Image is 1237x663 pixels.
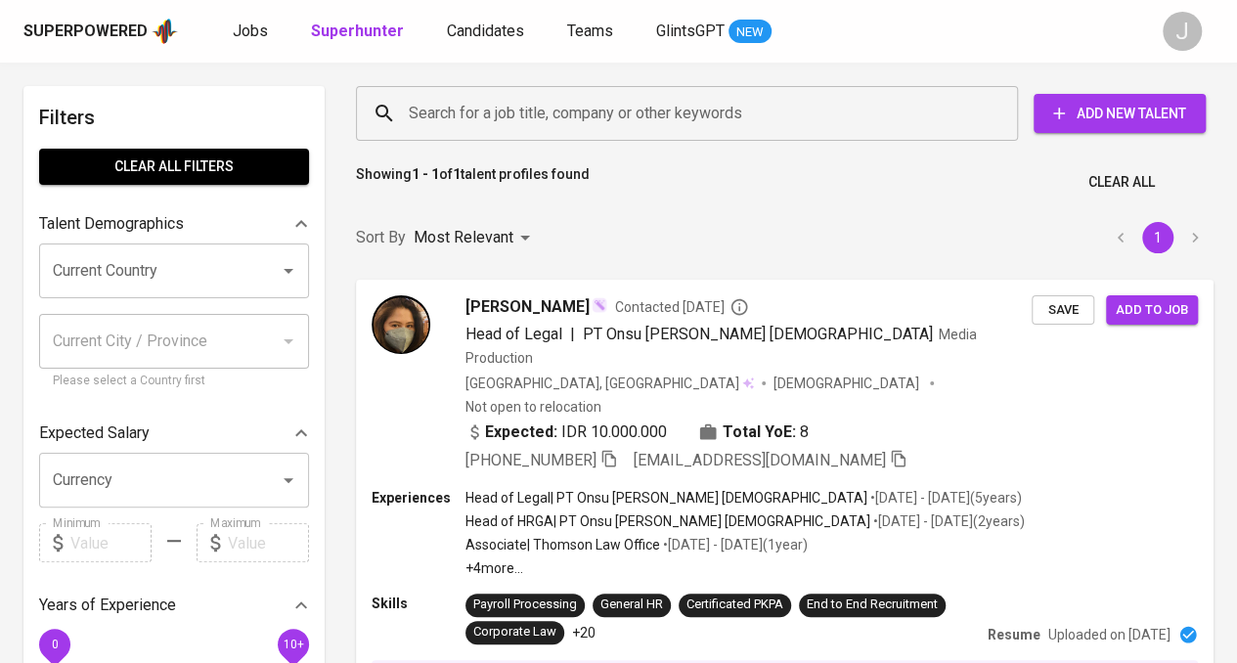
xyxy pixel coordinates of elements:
nav: pagination navigation [1102,222,1214,253]
span: 0 [51,638,58,651]
button: Clear All filters [39,149,309,185]
a: Teams [567,20,617,44]
p: • [DATE] - [DATE] ( 2 years ) [870,511,1025,531]
img: app logo [152,17,178,46]
p: Skills [372,594,465,613]
a: Superhunter [311,20,408,44]
div: General HR [600,596,663,614]
div: Expected Salary [39,414,309,453]
p: Not open to relocation [465,397,601,417]
svg: By Batam recruiter [729,297,749,317]
span: Save [1041,299,1084,322]
b: 1 [453,166,461,182]
p: Sort By [356,226,406,249]
span: | [570,323,575,346]
p: Head of Legal | PT Onsu [PERSON_NAME] [DEMOGRAPHIC_DATA] [465,488,867,508]
div: Corporate Law [473,623,556,641]
p: Head of HRGA | PT Onsu [PERSON_NAME] [DEMOGRAPHIC_DATA] [465,511,870,531]
b: Superhunter [311,22,404,40]
a: Jobs [233,20,272,44]
p: Resume [988,625,1040,644]
span: Add New Talent [1049,102,1190,126]
div: Superpowered [23,21,148,43]
span: NEW [729,22,772,42]
button: Add to job [1106,295,1198,326]
button: Add New Talent [1034,94,1206,133]
span: [PHONE_NUMBER] [465,451,596,469]
span: [DEMOGRAPHIC_DATA] [773,374,922,393]
div: Years of Experience [39,586,309,625]
h6: Filters [39,102,309,133]
p: Most Relevant [414,226,513,249]
p: Talent Demographics [39,212,184,236]
div: Talent Demographics [39,204,309,243]
p: Experiences [372,488,465,508]
p: Years of Experience [39,594,176,617]
span: Media Production [465,327,977,366]
div: Most Relevant [414,220,537,256]
input: Value [228,523,309,562]
span: PT Onsu [PERSON_NAME] [DEMOGRAPHIC_DATA] [583,325,933,343]
p: +4 more ... [465,558,1025,578]
button: Open [275,466,302,494]
div: IDR 10.000.000 [465,420,667,444]
p: Showing of talent profiles found [356,164,590,200]
div: Payroll Processing [473,596,577,614]
b: Expected: [485,420,557,444]
div: J [1163,12,1202,51]
button: Save [1032,295,1094,326]
div: [GEOGRAPHIC_DATA], [GEOGRAPHIC_DATA] [465,374,754,393]
span: Contacted [DATE] [615,297,749,317]
a: Candidates [447,20,528,44]
p: Expected Salary [39,421,150,445]
span: Add to job [1116,299,1188,322]
p: Associate | Thomson Law Office [465,535,660,554]
a: GlintsGPT NEW [656,20,772,44]
a: Superpoweredapp logo [23,17,178,46]
button: Clear All [1081,164,1163,200]
p: • [DATE] - [DATE] ( 1 year ) [660,535,808,554]
span: 8 [800,420,809,444]
span: [EMAIL_ADDRESS][DOMAIN_NAME] [634,451,886,469]
div: End to End Recruitment [807,596,938,614]
span: [PERSON_NAME] [465,295,590,319]
b: 1 - 1 [412,166,439,182]
span: Head of Legal [465,325,562,343]
span: Jobs [233,22,268,40]
span: Candidates [447,22,524,40]
span: Teams [567,22,613,40]
button: Open [275,257,302,285]
span: GlintsGPT [656,22,725,40]
span: Clear All [1088,170,1155,195]
p: • [DATE] - [DATE] ( 5 years ) [867,488,1022,508]
span: Clear All filters [55,155,293,179]
p: Uploaded on [DATE] [1048,625,1171,644]
img: magic_wand.svg [592,297,607,313]
b: Total YoE: [723,420,796,444]
p: Please select a Country first [53,372,295,391]
button: page 1 [1142,222,1173,253]
input: Value [70,523,152,562]
p: +20 [572,623,596,642]
span: 10+ [283,638,303,651]
div: Certificated PKPA [686,596,783,614]
img: 78fca59c746d119bf4e63c72ce4983ab.jpg [372,295,430,354]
